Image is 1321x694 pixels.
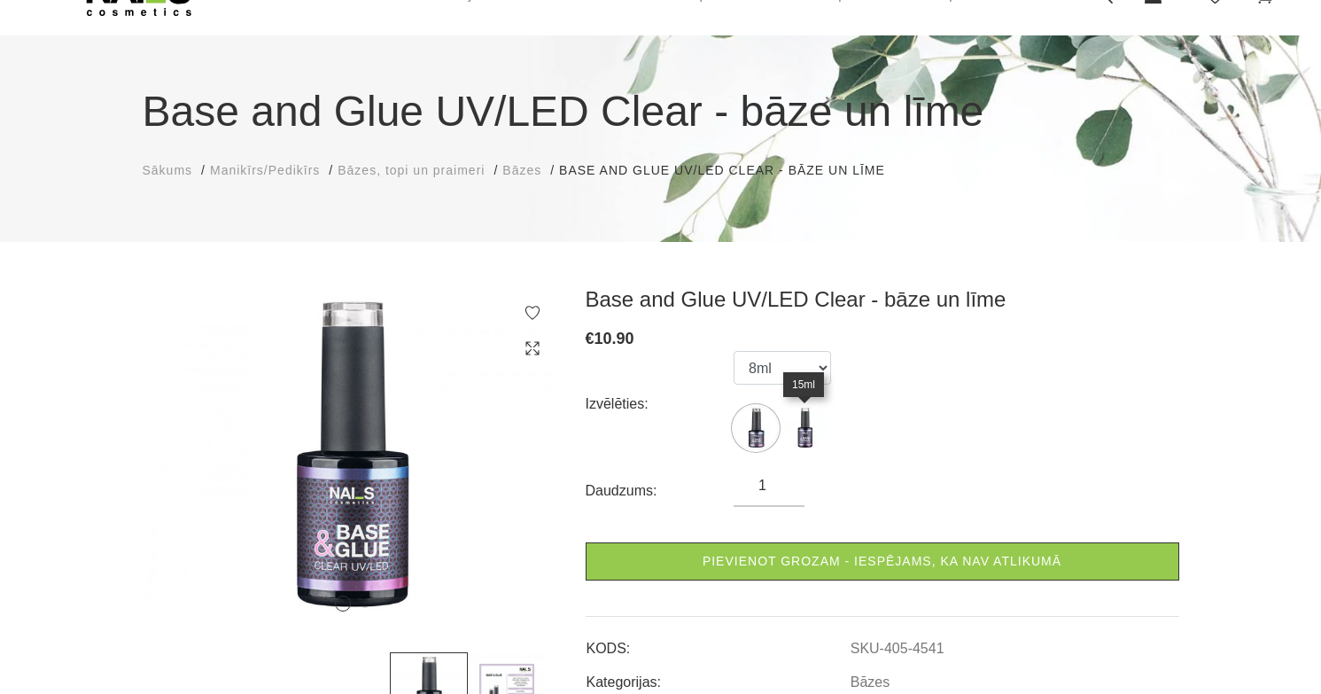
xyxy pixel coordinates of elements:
label: Nav atlikumā [734,406,778,450]
a: Bāzes [502,161,541,180]
li: Base and Glue UV/LED Clear - bāze un līme [559,161,903,180]
span: Manikīrs/Pedikīrs [210,163,320,177]
div: Izvēlēties: [586,390,734,418]
a: Sākums [143,161,193,180]
a: Bāzes, topi un praimeri [338,161,485,180]
img: ... [143,286,559,626]
span: Bāzes, topi un praimeri [338,163,485,177]
span: € [586,330,594,347]
span: Bāzes [502,163,541,177]
td: Kategorijas: [586,659,850,693]
span: 10.90 [594,330,634,347]
a: Pievienot grozam [586,542,1179,581]
img: ... [782,406,827,450]
a: SKU-405-4541 [851,641,944,657]
button: 1 of 2 [335,596,351,612]
h1: Base and Glue UV/LED Clear - bāze un līme [143,80,1179,144]
a: Manikīrs/Pedikīrs [210,161,320,180]
td: KODS: [586,626,850,659]
img: ... [734,406,778,450]
span: Sākums [143,163,193,177]
a: Bāzes [851,675,890,690]
button: 2 of 2 [361,599,369,608]
div: Daudzums: [586,477,734,505]
h3: Base and Glue UV/LED Clear - bāze un līme [586,286,1179,313]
